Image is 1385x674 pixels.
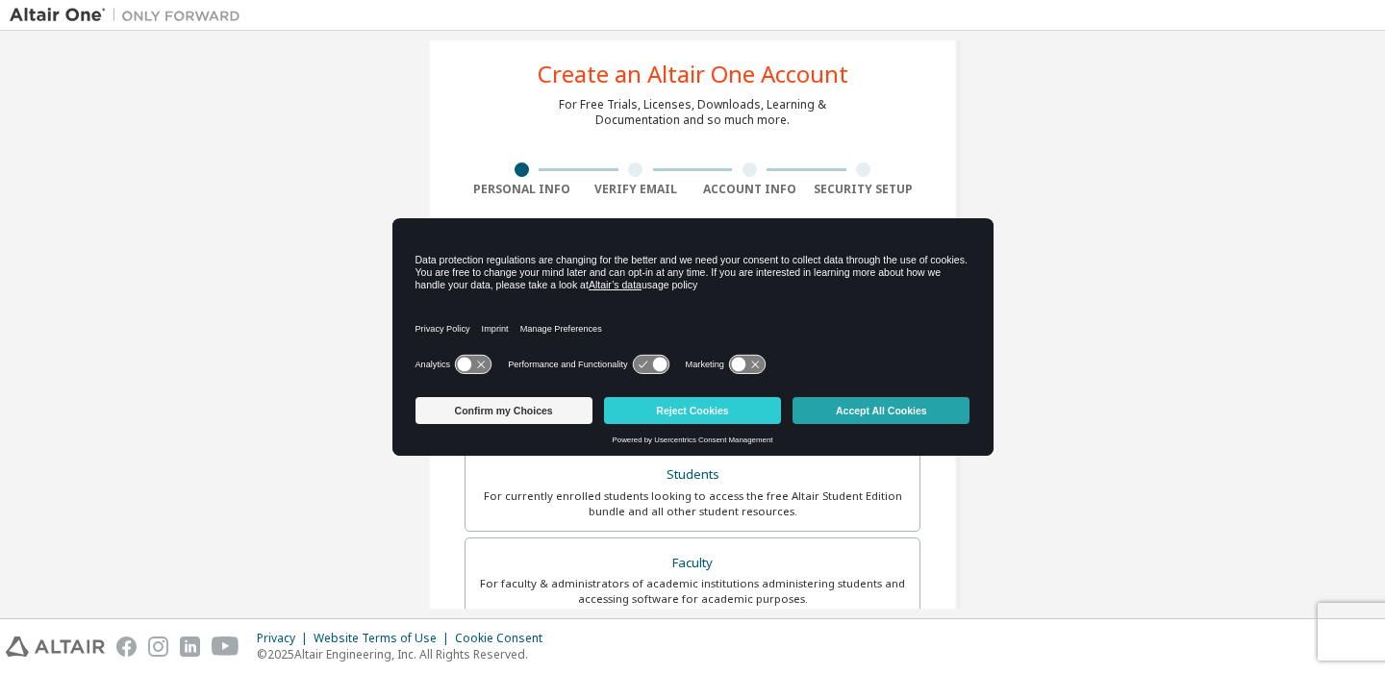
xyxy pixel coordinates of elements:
[116,637,137,657] img: facebook.svg
[807,182,921,197] div: Security Setup
[180,637,200,657] img: linkedin.svg
[692,182,807,197] div: Account Info
[465,182,579,197] div: Personal Info
[559,97,826,128] div: For Free Trials, Licenses, Downloads, Learning & Documentation and so much more.
[257,631,314,646] div: Privacy
[579,182,693,197] div: Verify Email
[212,637,239,657] img: youtube.svg
[455,631,554,646] div: Cookie Consent
[477,576,908,607] div: For faculty & administrators of academic institutions administering students and accessing softwa...
[477,488,908,519] div: For currently enrolled students looking to access the free Altair Student Edition bundle and all ...
[477,462,908,488] div: Students
[148,637,168,657] img: instagram.svg
[538,62,848,86] div: Create an Altair One Account
[6,637,105,657] img: altair_logo.svg
[477,550,908,577] div: Faculty
[314,631,455,646] div: Website Terms of Use
[10,6,250,25] img: Altair One
[257,646,554,662] p: © 2025 Altair Engineering, Inc. All Rights Reserved.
